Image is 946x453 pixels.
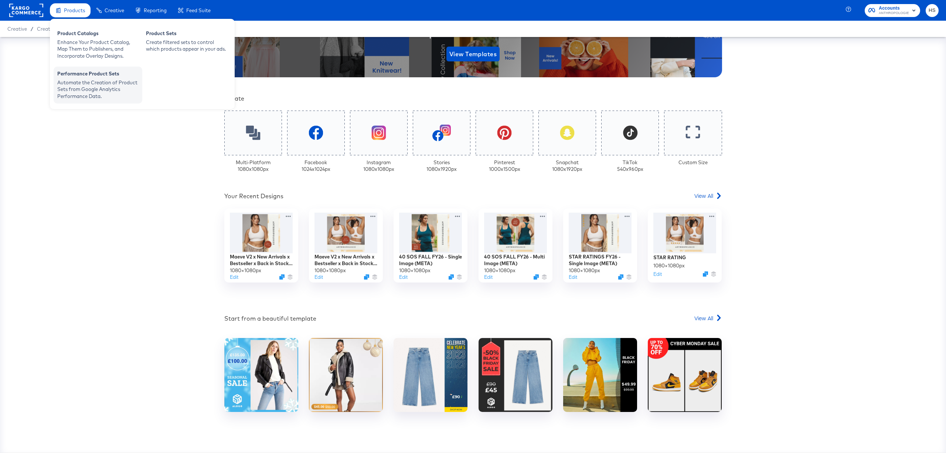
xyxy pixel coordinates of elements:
div: 40 SOS FALL FY26 - Multi Image (META) [484,253,547,267]
div: TikTok 540 x 960 px [617,159,643,173]
svg: Duplicate [703,271,708,277]
div: 40 SOS FALL FY26 - Single Image (META)1080×1080pxEditDuplicate [394,209,467,283]
div: STAR RATING [653,254,686,261]
button: Edit [569,274,577,281]
div: Maeve V2 x New Arrivals x Bestseller x Back in Stock FALL FY26 - Multi Image (META) [314,253,377,267]
a: View All [694,192,722,203]
div: 1080 × 1080 px [314,267,346,274]
svg: Duplicate [618,274,623,280]
span: HS [929,6,936,15]
span: Creative [7,26,27,32]
span: Feed Suite [186,7,211,13]
div: Snapchat 1080 x 1920 px [552,159,582,173]
div: Maeve V2 x New Arrivals x Bestseller x Back in Stock FALL FY26 - Multi Image (META)1080×1080pxEdi... [309,209,383,283]
div: Custom Size [678,159,708,166]
svg: Duplicate [449,274,454,280]
span: Accounts [879,4,909,12]
span: Creative [105,7,124,13]
svg: Duplicate [534,274,539,280]
div: Maeve V2 x New Arrivals x Bestseller x Back in Stock FALL FY26 - Single Image (META) [230,253,293,267]
button: Edit [653,271,662,278]
svg: Duplicate [364,274,369,280]
div: Your Recent Designs [224,192,283,200]
div: STAR RATINGS FY26 - Single Image (META) [569,253,632,267]
div: Facebook 1024 x 1024 px [302,159,330,173]
button: Edit [230,274,238,281]
span: View All [694,314,713,322]
button: Edit [484,274,493,281]
span: Reporting [144,7,167,13]
div: Create [224,94,722,103]
div: Stories 1080 x 1920 px [426,159,457,173]
button: HS [926,4,939,17]
a: View All [694,314,722,325]
a: Creative Home [37,26,71,32]
span: Products [64,7,85,13]
div: 1080 × 1080 px [230,267,261,274]
div: 1080 × 1080 px [484,267,515,274]
div: Start from a beautiful template [224,314,316,323]
div: 1080 × 1080 px [653,262,685,269]
span: ANTHROPOLOGIE [879,10,909,16]
span: View Templates [449,49,497,59]
div: 1080 × 1080 px [569,267,600,274]
div: Pinterest 1000 x 1500 px [489,159,520,173]
button: Edit [314,274,323,281]
div: 40 SOS FALL FY26 - Single Image (META) [399,253,462,267]
span: / [27,26,37,32]
div: 40 SOS FALL FY26 - Multi Image (META)1080×1080pxEditDuplicate [479,209,552,283]
div: Maeve V2 x New Arrivals x Bestseller x Back in Stock FALL FY26 - Single Image (META)1080×1080pxEd... [224,209,298,283]
div: Instagram 1080 x 1080 px [363,159,394,173]
div: STAR RATINGS FY26 - Single Image (META)1080×1080pxEditDuplicate [563,209,637,283]
div: STAR RATING1080×1080pxEditDuplicate [648,209,722,283]
div: 1080 × 1080 px [399,267,431,274]
button: Edit [399,274,408,281]
svg: Duplicate [279,274,285,280]
div: Multi-Platform 1080 x 1080 px [236,159,270,173]
button: View Templates [446,47,500,61]
button: AccountsANTHROPOLOGIE [865,4,920,17]
span: View All [694,192,713,199]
